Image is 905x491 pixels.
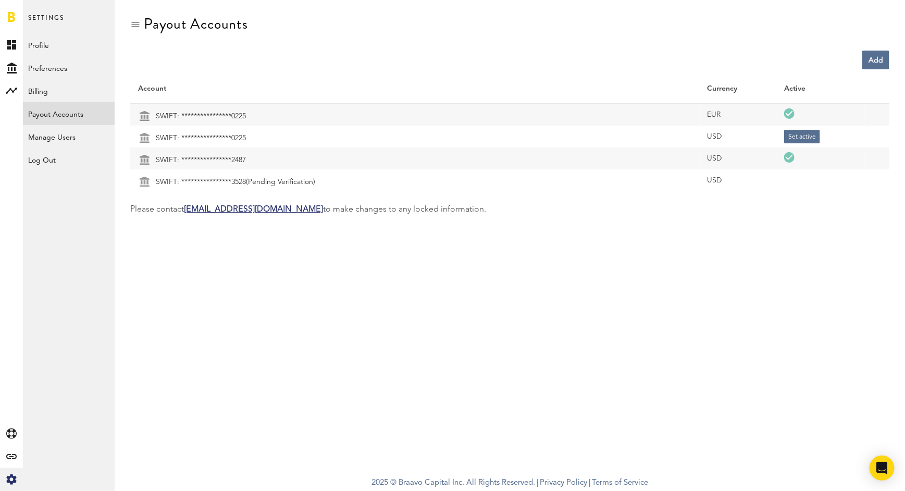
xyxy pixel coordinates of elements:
button: Set active [784,130,820,143]
div: Log Out [23,148,115,167]
a: Payout Accounts [23,102,115,125]
a: Privacy Policy [540,479,587,487]
div: Open Intercom Messenger [870,456,895,481]
span: Support [22,7,59,17]
span: SWIFT [156,173,177,191]
th: Currency [700,74,777,104]
span: SWIFT [156,107,177,126]
td: EUR [700,104,777,126]
span: SWIFT [156,129,177,148]
td: USD [700,148,777,169]
div: Payout Accounts [144,16,248,32]
span: SWIFT [156,151,177,169]
span: (Pending Verification) [246,173,315,191]
td: USD [700,169,777,191]
th: Account [130,74,700,104]
th: Active [776,74,865,104]
td: USD [700,126,777,148]
a: Terms of Service [592,479,648,487]
a: Manage Users [23,125,115,148]
a: Billing [23,79,115,102]
a: Add [862,51,889,69]
div: Please contact to make changes to any locked information. [130,202,889,217]
span: Settings [28,11,64,33]
a: Preferences [23,56,115,79]
a: [EMAIL_ADDRESS][DOMAIN_NAME] [184,205,323,214]
a: Profile [23,33,115,56]
span: 2025 © Braavo Capital Inc. All Rights Reserved. [371,475,535,491]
